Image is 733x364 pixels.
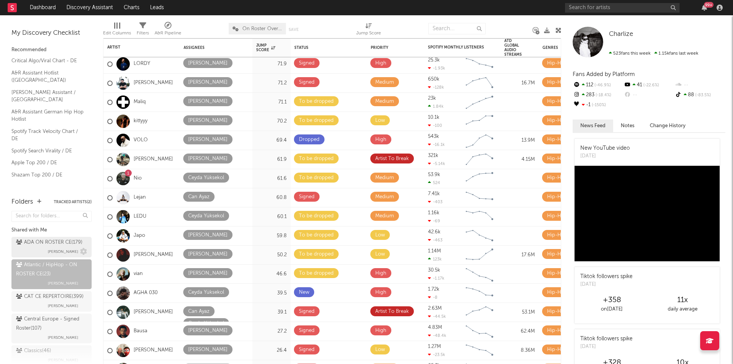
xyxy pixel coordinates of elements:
div: -5.14k [428,161,445,166]
svg: Chart title [462,303,497,322]
span: [PERSON_NAME] [48,333,78,342]
span: -150 % [591,103,606,107]
span: Fans Added by Platform [573,71,635,77]
div: Edit Columns [103,29,131,38]
a: Spotify Track Velocity Chart / DE [11,127,84,143]
svg: Chart title [462,207,497,226]
div: 53.1M [504,308,535,317]
a: AGHA 030 [134,290,158,296]
span: [PERSON_NAME] [48,279,78,288]
div: 1.16k [428,210,439,215]
div: Signed [299,78,315,87]
a: Charlize [609,31,633,38]
div: Atlantic / HipHop - ON ROSTER CE ( 23 ) [16,260,85,279]
div: 59.8 [256,231,287,241]
a: A&R Assistant German Hip Hop Hotlist [11,108,84,123]
div: [PERSON_NAME] [188,250,228,259]
div: 16.7M [504,79,535,88]
div: 71.9 [256,60,287,69]
a: [PERSON_NAME] [134,156,173,163]
div: A&R Pipeline [155,29,181,38]
div: [PERSON_NAME] [188,116,228,125]
div: -128k [428,85,444,90]
svg: Chart title [462,265,497,284]
button: Notes [613,120,642,132]
div: New [299,288,309,297]
div: Artist To Break [375,307,409,316]
div: Ceyda Yüksekol [188,288,224,297]
div: 61.6 [256,174,287,183]
div: 69.4 [256,136,287,145]
svg: Chart title [462,131,497,150]
div: 42.6k [428,230,441,235]
div: 39.5 [256,289,287,298]
div: [DATE] [580,343,633,351]
span: 523 fans this week [609,51,651,56]
svg: Chart title [462,226,497,246]
div: High [375,269,386,278]
button: Change History [642,120,693,132]
div: Hip-Hop/Rap [547,193,578,202]
div: 13.9M [504,136,535,145]
a: [PERSON_NAME] Assistant / [GEOGRAPHIC_DATA] [11,88,84,104]
a: Recommended For You [11,183,84,191]
a: CAT CE REPERTOIRE(399)[PERSON_NAME] [11,291,92,312]
div: Signed [299,59,315,68]
div: Folders [11,197,33,207]
div: 1.14M [428,249,441,254]
div: [PERSON_NAME] [188,59,228,68]
a: Critical Algo/Viral Chart - DE [11,57,84,65]
a: Apple Top 200 / DE [11,159,84,167]
div: 25.3k [428,58,440,63]
div: Tiktok followers spike [580,273,633,281]
a: Spotify Search Virality / DE [11,147,84,155]
div: Low [375,231,385,240]
a: [PERSON_NAME] [134,80,173,86]
div: +358 [576,296,647,305]
span: -83.5 % [694,93,711,97]
div: To be dropped [299,231,334,240]
div: Artist [107,45,165,50]
div: High [375,326,386,335]
div: 10.1k [428,115,439,120]
div: Medium [375,193,394,202]
div: [PERSON_NAME] [188,135,228,144]
div: A&R Pipeline [155,19,181,41]
span: [PERSON_NAME] [48,247,78,256]
svg: Chart title [462,322,497,341]
div: -1.93k [428,66,445,71]
svg: Chart title [462,112,497,131]
div: Hip-Hop/Rap [547,154,578,163]
div: Signed [299,345,315,354]
svg: Chart title [462,188,497,207]
a: VOLO [134,137,148,144]
div: 17.6M [504,251,535,260]
div: Jump Score [356,19,381,41]
button: Save [289,28,299,32]
div: Priority [371,45,401,50]
div: ATD Global Audio Streams [504,39,523,57]
div: Shared with Me [11,226,92,235]
div: Hip-Hop/Rap [547,288,578,297]
div: -69 [428,218,440,223]
div: 53.9k [428,172,440,177]
div: -16.1k [428,142,445,147]
div: Medium [375,78,394,87]
svg: Chart title [462,246,497,265]
div: Recommended [11,45,92,55]
div: Hip-Hop/Rap [547,307,578,316]
div: To be dropped [299,97,334,106]
div: To be dropped [299,116,334,125]
div: -463 [428,238,442,243]
div: Hip-Hop/Rap [547,59,578,68]
div: High [375,59,386,68]
a: Central Europe - Signed Roster(107)[PERSON_NAME] [11,314,92,343]
div: [PERSON_NAME] [188,78,228,87]
div: -100 [428,123,442,128]
div: 46.6 [256,270,287,279]
div: -1.17k [428,276,444,281]
div: 543k [428,134,439,139]
a: [PERSON_NAME] [134,252,173,258]
svg: Chart title [462,341,497,360]
div: Signed [299,307,315,316]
